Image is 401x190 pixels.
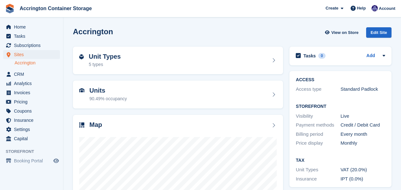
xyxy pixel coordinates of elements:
span: Create [326,5,338,11]
a: Units 90.49% occupancy [73,81,283,108]
h2: ACCESS [296,77,385,82]
a: Preview store [52,157,60,165]
img: unit-type-icn-2b2737a686de81e16bb02015468b77c625bbabd49415b5ef34ead5e3b44a266d.svg [79,54,84,59]
span: CRM [14,70,52,79]
span: Booking Portal [14,156,52,165]
span: Coupons [14,107,52,115]
h2: Unit Types [89,53,121,60]
span: Invoices [14,88,52,97]
a: menu [3,41,60,50]
span: Analytics [14,79,52,88]
a: menu [3,134,60,143]
span: Subscriptions [14,41,52,50]
div: Visibility [296,113,340,120]
div: Live [340,113,385,120]
div: Payment methods [296,121,340,129]
span: Home [14,23,52,31]
img: map-icn-33ee37083ee616e46c38cad1a60f524a97daa1e2b2c8c0bc3eb3415660979fc1.svg [79,122,84,128]
span: Insurance [14,116,52,125]
span: Capital [14,134,52,143]
div: 0 [318,53,326,59]
a: menu [3,116,60,125]
h2: Tasks [303,53,316,59]
a: menu [3,70,60,79]
a: menu [3,107,60,115]
span: Storefront [6,148,63,155]
a: menu [3,50,60,59]
a: menu [3,88,60,97]
div: VAT (20.0%) [340,166,385,174]
a: menu [3,125,60,134]
span: Account [379,5,395,12]
h2: Map [89,121,102,128]
div: 5 types [89,61,121,68]
span: Settings [14,125,52,134]
div: Billing period [296,131,340,138]
a: Unit Types 5 types [73,47,283,75]
div: Price display [296,140,340,147]
div: 90.49% occupancy [89,95,127,102]
a: Add [366,52,375,60]
div: Every month [340,131,385,138]
h2: Tax [296,158,385,163]
a: menu [3,23,60,31]
div: Standard Padlock [340,86,385,93]
span: View on Store [331,29,359,36]
div: Edit Site [366,27,391,38]
span: Pricing [14,97,52,106]
a: menu [3,156,60,165]
img: stora-icon-8386f47178a22dfd0bd8f6a31ec36ba5ce8667c1dd55bd0f319d3a0aa187defe.svg [5,4,15,13]
span: Sites [14,50,52,59]
span: Help [357,5,366,11]
img: Jacob Connolly [372,5,378,11]
a: menu [3,79,60,88]
div: Access type [296,86,340,93]
div: IPT (0.0%) [340,175,385,183]
span: Tasks [14,32,52,41]
a: menu [3,32,60,41]
div: Unit Types [296,166,340,174]
h2: Units [89,87,127,94]
a: Edit Site [366,27,391,40]
a: Accrington Container Storage [17,3,94,14]
a: View on Store [324,27,361,38]
a: Accrington [15,60,60,66]
div: Credit / Debit Card [340,121,385,129]
div: Insurance [296,175,340,183]
a: menu [3,97,60,106]
img: unit-icn-7be61d7bf1b0ce9d3e12c5938cc71ed9869f7b940bace4675aadf7bd6d80202e.svg [79,88,84,93]
h2: Storefront [296,104,385,109]
div: Monthly [340,140,385,147]
h2: Accrington [73,27,113,36]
